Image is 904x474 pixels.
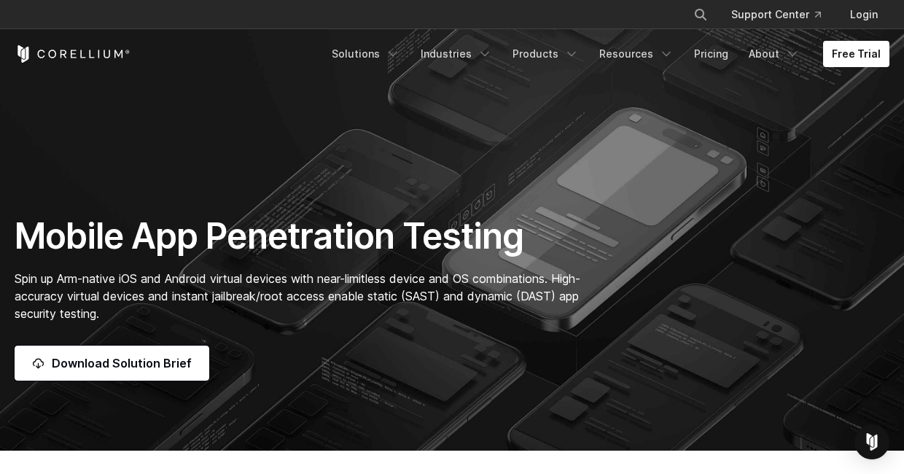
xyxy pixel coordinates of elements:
span: Download Solution Brief [52,354,192,372]
a: Products [504,41,588,67]
div: Navigation Menu [323,41,889,67]
h1: Mobile App Penetration Testing [15,214,588,258]
a: Resources [591,41,682,67]
a: Industries [412,41,501,67]
div: Open Intercom Messenger [854,424,889,459]
button: Search [687,1,714,28]
a: Free Trial [823,41,889,67]
div: Navigation Menu [676,1,889,28]
a: Pricing [685,41,737,67]
span: Spin up Arm-native iOS and Android virtual devices with near-limitless device and OS combinations... [15,271,580,321]
a: Solutions [323,41,409,67]
a: Support Center [720,1,833,28]
a: About [740,41,808,67]
a: Login [838,1,889,28]
a: Corellium Home [15,45,130,63]
a: Download Solution Brief [15,346,209,381]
